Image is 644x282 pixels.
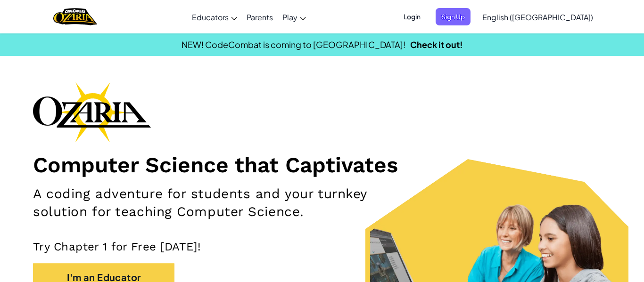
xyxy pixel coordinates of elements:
span: NEW! CodeCombat is coming to [GEOGRAPHIC_DATA]! [182,39,405,50]
span: Play [282,12,297,22]
a: Parents [242,4,278,30]
span: Educators [192,12,229,22]
a: Check it out! [410,39,463,50]
img: Home [53,7,97,26]
span: English ([GEOGRAPHIC_DATA]) [482,12,593,22]
p: Try Chapter 1 for Free [DATE]! [33,240,611,254]
h2: A coding adventure for students and your turnkey solution for teaching Computer Science. [33,185,420,221]
a: English ([GEOGRAPHIC_DATA]) [478,4,598,30]
a: Ozaria by CodeCombat logo [53,7,97,26]
h1: Computer Science that Captivates [33,152,611,178]
button: Login [398,8,426,25]
img: Ozaria branding logo [33,82,151,142]
a: Educators [187,4,242,30]
a: Play [278,4,311,30]
button: Sign Up [436,8,471,25]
